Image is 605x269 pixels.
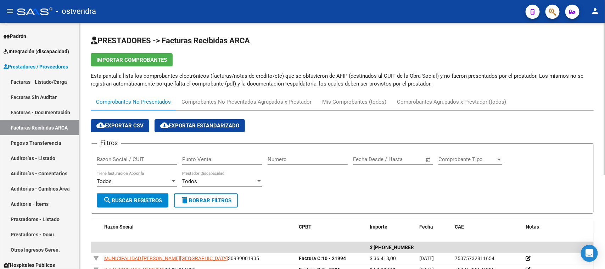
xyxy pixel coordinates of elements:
[370,256,396,261] span: $ 36.418,00
[299,224,312,230] span: CPBT
[452,219,523,235] datatable-header-cell: CAE
[181,98,312,106] div: Comprobantes No Presentados Agrupados x Prestador
[455,256,494,261] span: 75375732811654
[97,193,168,208] button: Buscar Registros
[370,245,422,250] span: $ 20.187.126.436,05
[96,98,171,106] div: Comprobantes No Presentados
[91,34,594,48] h2: PRESTADORES -> Facturas Recibidas ARCA
[160,121,169,130] mat-icon: cloud_download
[397,98,506,106] div: Comprobantes Agrupados x Prestador (todos)
[180,196,189,204] mat-icon: delete
[296,219,367,235] datatable-header-cell: CPBT
[104,224,134,230] span: Razón Social
[353,156,382,163] input: Fecha inicio
[91,119,149,132] button: Exportar CSV
[56,4,96,19] span: - ostvendra
[581,245,598,262] div: Open Intercom Messenger
[91,53,173,66] button: Importar Comprobantes
[591,7,599,15] mat-icon: person
[455,224,464,230] span: CAE
[96,122,144,129] span: Exportar CSV
[299,256,322,261] span: Factura C:
[101,219,296,235] datatable-header-cell: Razón Social
[97,138,121,148] h3: Filtros
[370,224,387,230] span: Importe
[97,178,112,185] span: Todos
[155,119,245,132] button: Exportar Estandarizado
[103,197,162,204] span: Buscar Registros
[367,219,416,235] datatable-header-cell: Importe
[96,121,105,130] mat-icon: cloud_download
[419,224,433,230] span: Fecha
[91,72,594,88] p: Esta pantalla lista los comprobantes electrónicos (facturas/notas de crédito/etc) que se obtuvier...
[388,156,422,163] input: Fecha fin
[160,122,239,129] span: Exportar Estandarizado
[425,156,433,164] button: Open calendar
[104,254,293,263] div: 30999001935
[4,48,69,55] span: Integración (discapacidad)
[322,98,386,106] div: Mis Comprobantes (todos)
[4,261,55,269] span: Hospitales Públicos
[182,178,197,185] span: Todos
[103,196,112,204] mat-icon: search
[523,219,594,235] datatable-header-cell: Notas
[419,256,434,261] span: [DATE]
[174,193,238,208] button: Borrar Filtros
[438,156,496,163] span: Comprobante Tipo
[104,256,228,261] span: MUNICIPALIDAD [PERSON_NAME][GEOGRAPHIC_DATA]
[299,256,346,261] strong: 10 - 21994
[526,224,539,230] span: Notas
[6,7,14,15] mat-icon: menu
[4,63,68,71] span: Prestadores / Proveedores
[416,219,452,235] datatable-header-cell: Fecha
[4,32,26,40] span: Padrón
[96,57,167,63] span: Importar Comprobantes
[180,197,231,204] span: Borrar Filtros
